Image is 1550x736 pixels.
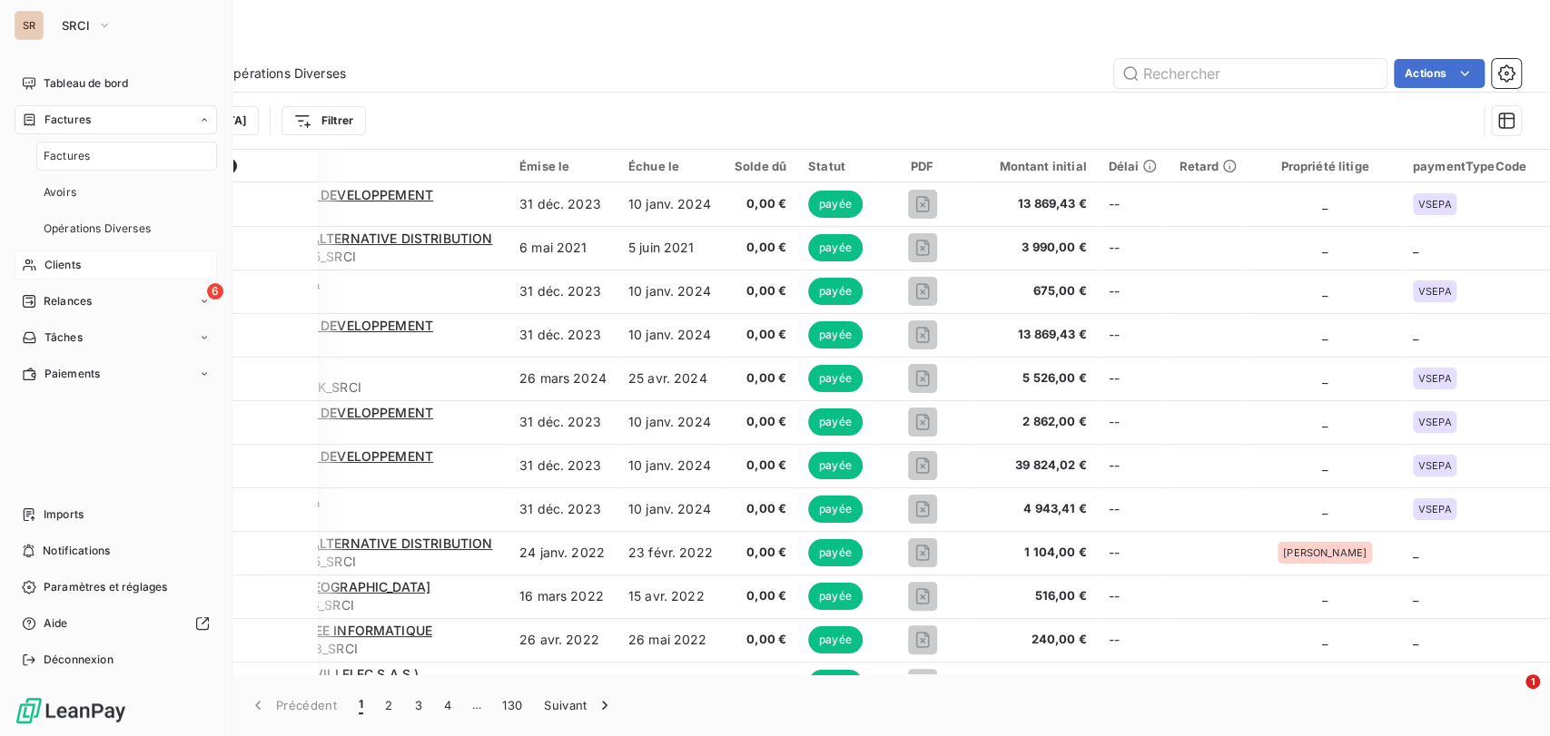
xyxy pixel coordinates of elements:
[271,378,498,397] span: C_SPARK_SRCI
[617,270,724,313] td: 10 janv. 2024
[271,159,498,173] div: Client
[735,631,786,649] span: 0,00 €
[44,75,128,92] span: Tableau de bord
[271,204,498,222] span: C_SDEV
[1413,545,1418,560] span: _
[1418,286,1452,297] span: VSEPA
[617,313,724,357] td: 10 janv. 2024
[508,400,617,444] td: 31 déc. 2023
[808,321,863,348] span: payée
[44,112,91,128] span: Factures
[977,544,1086,562] span: 1 104,00 €
[271,291,498,309] span: C_ALT
[1322,632,1328,647] span: _
[271,579,430,594] span: SDE [GEOGRAPHIC_DATA]
[44,652,114,668] span: Déconnexion
[508,357,617,400] td: 26 mars 2024
[508,618,617,662] td: 26 avr. 2022
[977,587,1086,605] span: 516,00 €
[508,662,617,705] td: 3 mai 2022
[1322,501,1328,516] span: _
[808,191,863,218] span: payée
[977,195,1086,213] span: 13 869,43 €
[977,326,1086,344] span: 13 869,43 €
[1322,588,1328,604] span: _
[508,226,617,270] td: 6 mai 2021
[508,444,617,487] td: 31 déc. 2023
[977,456,1086,475] span: 39 824,02 €
[617,226,724,270] td: 5 juin 2021
[617,444,724,487] td: 10 janv. 2024
[808,496,863,523] span: payée
[1098,313,1169,357] td: --
[617,487,724,531] td: 10 janv. 2024
[271,318,433,333] span: SALVIA DEVELOPPEMENT
[44,148,90,164] span: Factures
[977,631,1086,649] span: 240,00 €
[1413,327,1418,342] span: _
[1488,674,1532,718] iframe: Intercom live chat
[617,400,724,444] td: 10 janv. 2024
[44,615,68,632] span: Aide
[1322,196,1328,211] span: _
[735,456,786,475] span: 0,00 €
[44,257,81,273] span: Clients
[1098,357,1169,400] td: --
[1098,226,1169,270] td: --
[1098,444,1169,487] td: --
[808,583,863,610] span: payée
[1322,327,1328,342] span: _
[735,544,786,562] span: 0,00 €
[15,609,217,638] a: Aide
[271,187,433,202] span: SALVIA DEVELOPPEMENT
[519,159,607,173] div: Émise le
[808,452,863,479] span: payée
[617,357,724,400] td: 25 avr. 2024
[1098,662,1169,705] td: --
[15,11,44,40] div: SR
[1413,588,1418,604] span: _
[271,405,433,420] span: SALVIA DEVELOPPEMENT
[1098,618,1169,662] td: --
[508,531,617,574] td: 24 janv. 2022
[1322,240,1328,255] span: _
[1098,531,1169,574] td: --
[271,466,498,484] span: C_SDEV
[808,408,863,436] span: payée
[508,487,617,531] td: 31 déc. 2023
[1114,59,1387,88] input: Rechercher
[238,686,348,724] button: Précédent
[1413,240,1418,255] span: _
[44,506,84,523] span: Imports
[1394,59,1485,88] button: Actions
[1322,283,1328,299] span: _
[889,159,955,173] div: PDF
[1283,547,1367,558] span: [PERSON_NAME]
[44,221,151,237] span: Opérations Diverses
[44,579,167,595] span: Paramètres et réglages
[617,618,724,662] td: 26 mai 2022
[1098,400,1169,444] td: --
[977,282,1086,300] span: 675,00 €
[735,239,786,257] span: 0,00 €
[281,106,365,135] button: Filtrer
[271,248,498,266] span: C_31275_SRCI
[359,696,363,714] span: 1
[374,686,403,724] button: 2
[735,369,786,388] span: 0,00 €
[977,500,1086,518] span: 4 943,41 €
[44,184,76,201] span: Avoirs
[1418,504,1452,515] span: VSEPA
[462,691,491,720] span: …
[44,366,100,382] span: Paiements
[1322,414,1328,429] span: _
[348,686,374,724] button: 1
[1179,159,1237,173] div: Retard
[735,159,786,173] div: Solde dû
[1098,574,1169,618] td: --
[271,231,492,246] span: SMLB ALTERNATIVE DISTRIBUTION
[223,64,346,83] span: Opérations Diverses
[1418,373,1452,384] span: VSEPA
[1098,182,1169,226] td: --
[15,696,127,725] img: Logo LeanPay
